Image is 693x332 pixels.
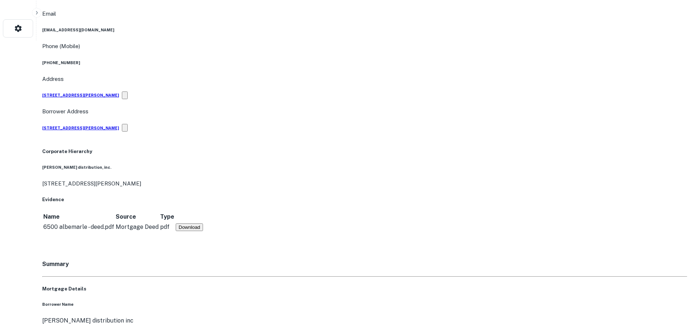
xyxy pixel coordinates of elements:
th: Source [115,212,159,222]
h6: [STREET_ADDRESS][PERSON_NAME] [42,125,119,131]
h6: Borrower Name [42,301,687,307]
p: Email [42,9,687,18]
th: Name [43,212,115,222]
iframe: Chat Widget [657,274,693,309]
a: [STREET_ADDRESS][PERSON_NAME] [42,116,119,140]
p: Borrower Address [42,107,687,116]
h5: Corporate Hierarchy [42,148,687,155]
h6: [PHONE_NUMBER] [42,60,687,66]
h5: Mortgage Details [42,285,687,293]
div: Source [116,212,136,221]
p: Address [42,75,687,83]
td: pdf [160,222,175,232]
div: Type [160,212,174,221]
h6: [PERSON_NAME] distribution, inc. [42,164,687,170]
h6: [STREET_ADDRESS][PERSON_NAME] [42,92,119,98]
td: Mortgage Deed [115,222,159,232]
th: Type [160,212,175,222]
a: [STREET_ADDRESS][PERSON_NAME] [42,83,119,107]
td: 6500 albemarle - deed.pdf [43,222,115,232]
p: [STREET_ADDRESS][PERSON_NAME] [42,179,687,188]
button: Download [176,223,203,231]
h5: Evidence [42,196,687,203]
p: Phone (Mobile) [42,42,80,51]
button: Copy Address [122,124,128,132]
h6: [EMAIL_ADDRESS][DOMAIN_NAME] [42,27,687,33]
div: scrollable content [42,211,687,233]
button: Copy Address [122,91,128,99]
div: Name [43,212,60,221]
h4: Summary [42,260,687,269]
p: [PERSON_NAME] distribution inc [42,316,687,325]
